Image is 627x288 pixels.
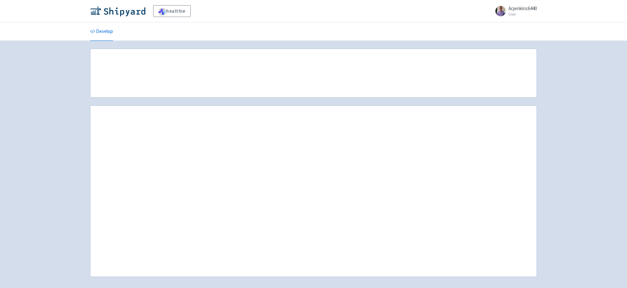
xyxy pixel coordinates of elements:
[508,5,537,11] span: Acjenkins6440
[508,12,537,16] small: User
[153,5,191,17] a: healthie
[90,23,113,41] a: Develop
[491,6,537,16] a: Acjenkins6440 User
[90,6,145,16] img: Shipyard logo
